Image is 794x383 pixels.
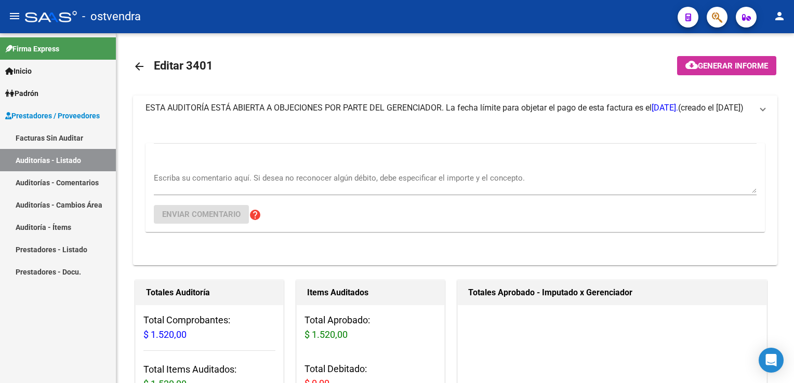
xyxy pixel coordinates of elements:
[5,88,38,99] span: Padrón
[162,210,241,219] span: Enviar comentario
[154,205,249,224] button: Enviar comentario
[154,59,213,72] span: Editar 3401
[773,10,786,22] mat-icon: person
[677,56,776,75] button: Generar informe
[8,10,21,22] mat-icon: menu
[305,329,348,340] span: $ 1.520,00
[133,60,145,73] mat-icon: arrow_back
[468,284,756,301] h1: Totales Aprobado - Imputado x Gerenciador
[678,102,744,114] span: (creado el [DATE])
[82,5,141,28] span: - ostvendra
[698,61,768,71] span: Generar informe
[145,103,678,113] span: ESTA AUDITORÍA ESTÁ ABIERTA A OBJECIONES POR PARTE DEL GERENCIADOR. La fecha límite para objetar ...
[133,95,777,120] mat-expansion-panel-header: ESTA AUDITORÍA ESTÁ ABIERTA A OBJECIONES POR PARTE DEL GERENCIADOR. La fecha límite para objetar ...
[5,110,100,121] span: Prestadores / Proveedores
[5,65,32,77] span: Inicio
[143,329,187,340] span: $ 1.520,00
[249,209,261,221] mat-icon: help
[305,313,436,342] h3: Total Aprobado:
[652,103,678,113] span: [DATE].
[146,284,273,301] h1: Totales Auditoría
[685,59,698,71] mat-icon: cloud_download
[133,120,777,265] div: ESTA AUDITORÍA ESTÁ ABIERTA A OBJECIONES POR PARTE DEL GERENCIADOR. La fecha límite para objetar ...
[759,348,784,373] div: Open Intercom Messenger
[143,313,275,342] h3: Total Comprobantes:
[5,43,59,54] span: Firma Express
[307,284,434,301] h1: Items Auditados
